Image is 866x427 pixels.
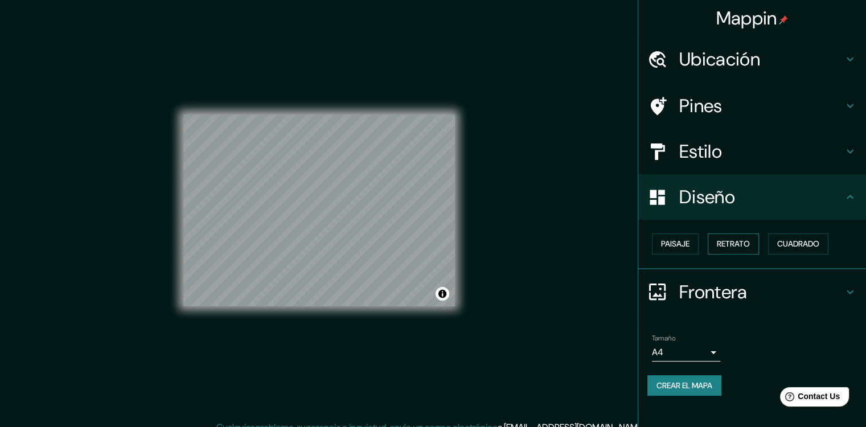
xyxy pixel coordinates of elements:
canvas: Mapa [183,114,455,306]
button: Paisaje [652,233,699,254]
div: Frontera [638,269,866,315]
img: pin-icon.png [779,15,788,24]
h4: Ubicación [679,48,843,71]
font: Cuadrado [777,237,819,251]
button: Crear el mapa [647,375,721,396]
label: Tamaño [652,333,675,343]
div: Pines [638,83,866,129]
h4: Diseño [679,186,843,208]
iframe: Help widget launcher [765,383,853,414]
font: Retrato [717,237,750,251]
div: Diseño [638,174,866,220]
font: Mappin [716,6,777,30]
h4: Pines [679,95,843,117]
div: Estilo [638,129,866,174]
div: Ubicación [638,36,866,82]
font: Crear el mapa [656,379,712,393]
button: Retrato [708,233,759,254]
font: Paisaje [661,237,689,251]
button: Cuadrado [768,233,828,254]
button: Alternar atribución [436,287,449,301]
h4: Estilo [679,140,843,163]
h4: Frontera [679,281,843,303]
div: A4 [652,343,720,362]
